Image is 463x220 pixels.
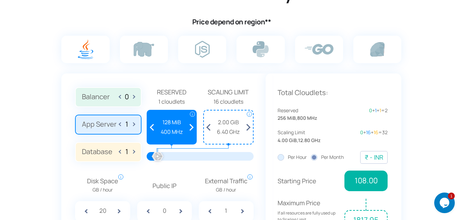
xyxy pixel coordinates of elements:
span: 800 MHz [297,114,317,122]
label: Balancer [75,87,141,107]
span: 2.00 GiB [207,118,249,127]
label: App Server [75,115,141,135]
div: , [278,107,333,122]
span: 4.00 GiB [278,137,297,144]
label: Database [75,142,141,162]
p: Starting Price [278,176,340,186]
span: i [247,174,253,180]
span: 0 [369,107,372,114]
h4: Price depend on region** [27,18,437,26]
div: + + = [333,129,388,136]
span: 128 MiB [151,118,193,127]
span: Scaling Limit [203,87,254,97]
span: Scaling Limit [278,129,333,136]
input: Database [121,148,132,155]
span: i [247,112,252,117]
span: 256 MiB [278,114,296,122]
span: 16 [366,129,371,136]
span: 1 [375,107,377,114]
p: Public IP [137,181,192,191]
img: php [134,42,154,57]
span: External Traffic [205,176,247,194]
label: Per Hour [278,153,307,161]
img: ruby [370,42,385,57]
p: Total Cloudlets: [278,87,388,98]
div: 16 cloudlets [203,97,254,106]
span: 16 [374,129,378,136]
label: Per Month [311,153,344,161]
span: 6.40 GHz [207,128,249,137]
span: 108.00 [344,171,388,191]
span: 32 [382,129,388,136]
span: 1 [379,107,381,114]
img: java [78,39,93,59]
span: GB / hour [87,186,118,194]
img: node [195,41,210,58]
div: ₹ - INR [365,152,383,162]
span: i [118,174,123,180]
div: , [278,129,333,144]
iframe: chat widget [434,193,456,213]
span: Disk Space [87,176,118,194]
span: GB / hour [205,186,247,194]
img: python [253,41,269,57]
span: Reserved [278,107,333,114]
input: Balancer [121,93,132,101]
span: 2 [385,107,388,114]
span: i [190,112,195,117]
span: 400 MHz [151,128,193,137]
div: 1 cloudlets [147,97,197,106]
img: go [305,44,333,55]
span: 12.80 GHz [298,137,320,144]
span: 0 [360,129,363,136]
span: Reserved [147,87,197,97]
div: + + = [333,107,388,114]
input: App Server [121,120,132,128]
